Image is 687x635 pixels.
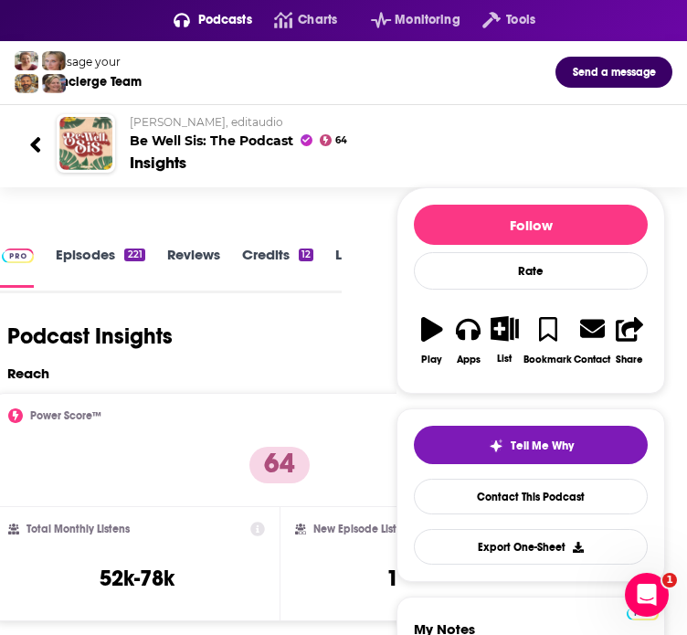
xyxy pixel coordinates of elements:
[7,323,173,350] h1: Podcast Insights
[252,5,337,35] a: Charts
[45,74,142,90] div: Concierge Team
[487,304,523,376] button: List
[242,246,313,287] a: Credits12
[130,115,658,149] h2: Be Well Sis: The Podcast
[298,7,337,33] span: Charts
[574,353,610,365] div: Contact
[100,565,174,592] h3: 52k-78k
[42,74,66,93] img: Barbara Profile
[249,447,310,483] p: 64
[460,5,535,35] button: open menu
[42,51,66,70] img: Jules Profile
[511,439,574,453] span: Tell Me Why
[611,304,648,376] button: Share
[414,252,648,290] div: Rate
[386,565,460,592] h3: 15k-22k
[414,479,648,514] a: Contact This Podcast
[56,246,144,287] a: Episodes221
[414,529,648,565] button: Export One-Sheet
[555,57,672,88] button: Send a message
[2,249,34,263] img: Podchaser Pro
[450,304,487,376] button: Apps
[130,153,186,173] div: Insights
[26,523,130,535] h2: Total Monthly Listens
[152,5,252,35] button: open menu
[414,426,648,464] button: tell me why sparkleTell Me Why
[313,523,414,535] h2: New Episode Listens
[497,353,512,365] div: List
[45,55,142,69] div: Message your
[489,439,503,453] img: tell me why sparkle
[523,304,573,376] button: Bookmark
[421,354,442,365] div: Play
[167,246,220,287] a: Reviews
[30,409,101,422] h2: Power Score™
[15,74,38,93] img: Jon Profile
[335,246,386,287] a: Lists12
[616,354,643,365] div: Share
[573,304,611,376] a: Contact
[349,5,460,35] button: open menu
[414,304,450,376] button: Play
[7,365,49,382] h2: Reach
[198,7,252,33] span: Podcasts
[124,249,144,261] div: 221
[523,354,572,365] div: Bookmark
[395,7,460,33] span: Monitoring
[457,354,481,365] div: Apps
[299,249,313,261] div: 12
[59,117,112,170] img: Be Well Sis: The Podcast
[506,7,535,33] span: Tools
[335,137,347,144] span: 64
[15,51,38,70] img: Sydney Profile
[662,573,677,587] span: 1
[625,573,669,617] iframe: Intercom live chat
[414,205,648,245] button: Follow
[130,115,283,129] span: [PERSON_NAME], editaudio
